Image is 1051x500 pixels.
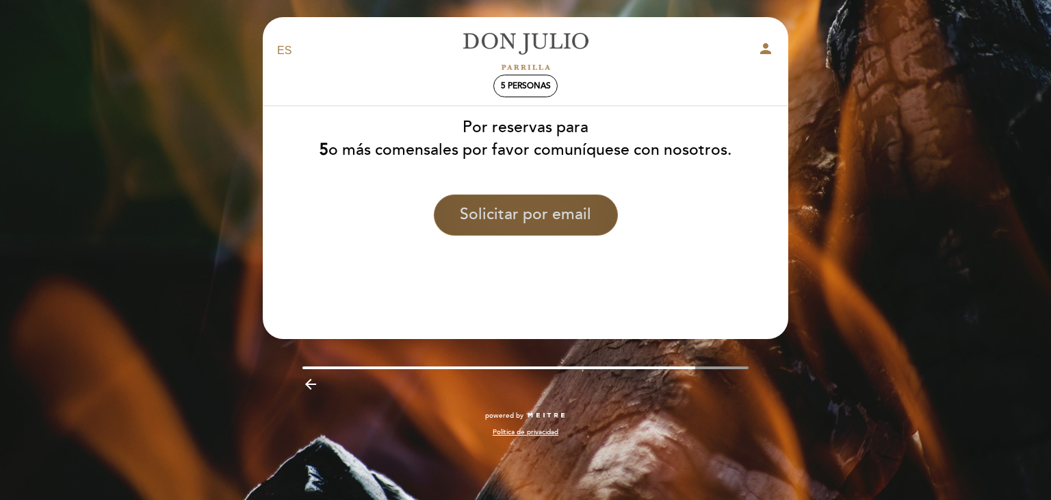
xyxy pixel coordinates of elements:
a: powered by [485,411,566,421]
i: person [757,40,774,57]
button: Solicitar por email [434,195,618,236]
span: powered by [485,411,523,421]
span: 5 personas [501,81,551,91]
a: [PERSON_NAME] [440,32,611,70]
button: person [757,40,774,62]
div: Por reservas para o más comensales por favor comuníquese con nosotros. [262,116,789,162]
a: Política de privacidad [493,427,558,437]
i: arrow_backward [302,376,319,392]
img: MEITRE [527,412,566,419]
b: 5 [320,140,328,160]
